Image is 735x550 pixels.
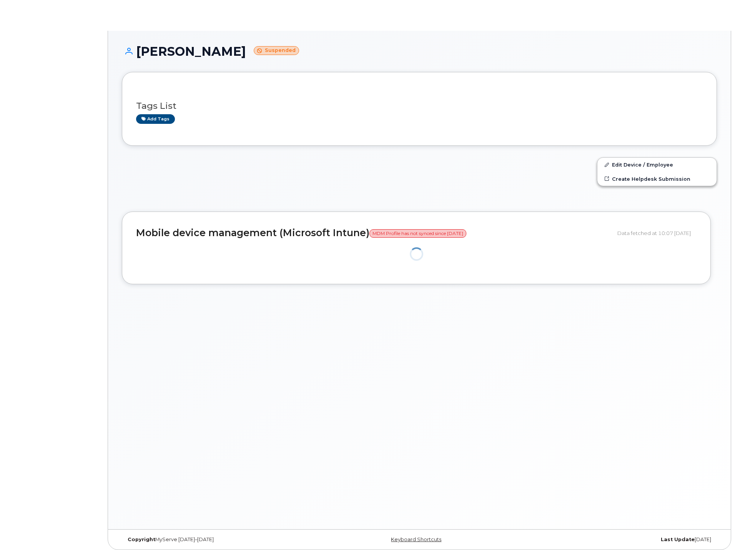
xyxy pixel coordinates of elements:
[254,46,299,55] small: Suspended
[128,537,155,542] strong: Copyright
[136,228,612,238] h2: Mobile device management (Microsoft Intune)
[136,114,175,124] a: Add tags
[369,229,466,238] span: MDM Profile has not synced since [DATE]
[519,537,717,543] div: [DATE]
[661,537,695,542] strong: Last Update
[597,172,717,186] a: Create Helpdesk Submission
[617,226,697,240] div: Data fetched at 10:07 [DATE]
[136,101,703,111] h3: Tags List
[597,158,717,172] a: Edit Device / Employee
[391,537,441,542] a: Keyboard Shortcuts
[122,45,717,58] h1: [PERSON_NAME]
[122,537,320,543] div: MyServe [DATE]–[DATE]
